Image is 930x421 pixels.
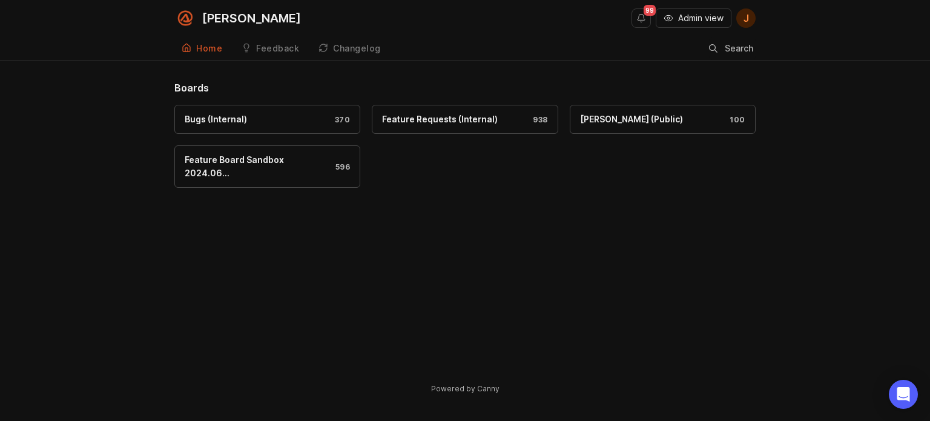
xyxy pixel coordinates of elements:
[174,81,756,95] h1: Boards
[333,44,381,53] div: Changelog
[632,8,651,28] button: Notifications
[724,114,745,125] div: 100
[234,36,306,61] a: Feedback
[570,105,756,134] a: [PERSON_NAME] (Public)100
[174,105,360,134] a: Bugs (Internal)370
[311,36,388,61] a: Changelog
[644,5,656,16] span: 99
[174,145,360,188] a: Feature Board Sandbox 2024.06…596
[429,382,501,396] a: Powered by Canny
[185,153,329,180] div: Feature Board Sandbox 2024.06…
[527,114,548,125] div: 938
[329,114,351,125] div: 370
[372,105,558,134] a: Feature Requests (Internal)938
[580,113,683,126] div: [PERSON_NAME] (Public)
[656,8,731,28] button: Admin view
[382,113,498,126] div: Feature Requests (Internal)
[174,36,229,61] a: Home
[329,162,351,172] div: 596
[196,44,222,53] div: Home
[889,380,918,409] div: Open Intercom Messenger
[736,8,756,28] button: J
[174,7,196,29] img: Smith.ai logo
[678,12,724,24] span: Admin view
[744,11,749,25] span: J
[202,12,301,24] div: [PERSON_NAME]
[256,44,299,53] div: Feedback
[185,113,247,126] div: Bugs (Internal)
